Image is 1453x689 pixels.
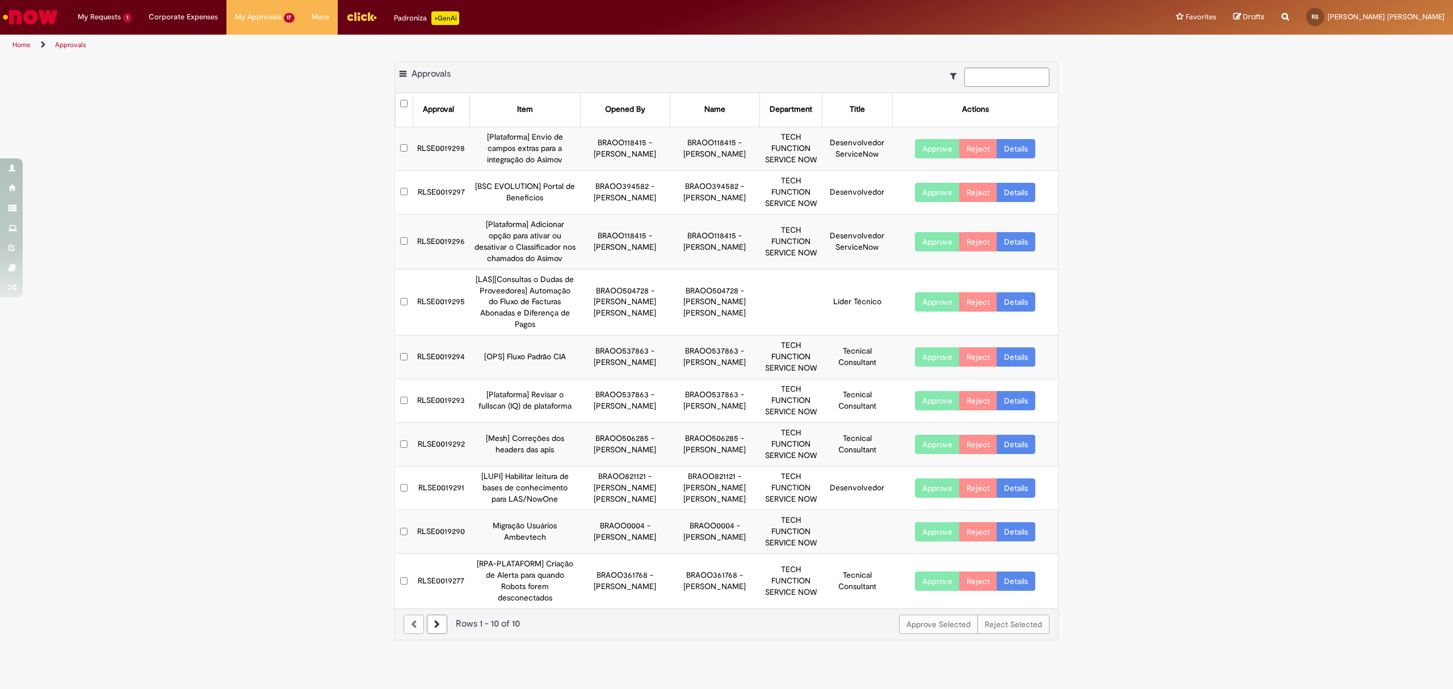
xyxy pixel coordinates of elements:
td: RLSE0019295 [413,269,469,335]
div: Name [704,104,725,115]
td: TECH FUNCTION SERVICE NOW [759,510,822,554]
td: BRAOO118415 - [PERSON_NAME] [580,127,670,170]
a: Details [997,232,1035,251]
button: Approve [915,139,960,158]
td: BRAOO361768 - [PERSON_NAME] [670,554,759,608]
td: BRAOO821121 - [PERSON_NAME] [PERSON_NAME] [670,467,759,510]
button: Reject [959,183,997,202]
td: BRAOO537863 - [PERSON_NAME] [670,379,759,423]
td: BRAOO504728 - [PERSON_NAME] [PERSON_NAME] [670,269,759,335]
button: Reject [959,292,997,312]
td: [LAS][Consultas o Dudas de Proveedores] Automação do Fluxo de Facturas Abonadas e Diferença de Pagos [469,269,580,335]
td: Tecnical Consultant [822,423,893,467]
button: Approve [915,435,960,454]
td: Tecnical Consultant [822,335,893,379]
button: Reject [959,478,997,498]
td: [OPS] Fluxo Padrão CIA [469,335,580,379]
td: RLSE0019291 [413,467,469,510]
span: My Approvals [235,11,282,23]
img: ServiceNow [1,6,60,28]
span: Drafts [1243,11,1265,22]
div: Rows 1 - 10 of 10 [404,617,1049,631]
td: TECH FUNCTION SERVICE NOW [759,379,822,423]
td: BRAOO537863 - [PERSON_NAME] [670,335,759,379]
a: Drafts [1233,12,1265,23]
a: Details [997,572,1035,591]
td: [Plataforma] Envio de campos extras para a integração do Asimov [469,127,580,170]
a: Details [997,435,1035,454]
div: Title [850,104,865,115]
div: Actions [962,104,989,115]
td: [LUPI] Habilitar leitura de bases de conhecimento para LAS/NowOne [469,467,580,510]
button: Reject [959,139,997,158]
button: Reject [959,232,997,251]
span: Corporate Expenses [149,11,218,23]
a: Details [997,522,1035,541]
span: My Requests [78,11,121,23]
a: Details [997,478,1035,498]
td: BRAOO394582 - [PERSON_NAME] [580,170,670,214]
a: Details [997,183,1035,202]
td: Desenvolvedor ServiceNow [822,214,893,269]
td: [BSC EVOLUTION] Portal de Beneficios [469,170,580,214]
button: Approve [915,391,960,410]
div: Approval [423,104,454,115]
i: Show filters for: Suas Solicitações [950,72,962,80]
td: BRAOO506285 - [PERSON_NAME] [670,423,759,467]
td: TECH FUNCTION SERVICE NOW [759,127,822,170]
td: BRAOO0004 - [PERSON_NAME] [580,510,670,554]
button: Reject [959,435,997,454]
td: BRAOO118415 - [PERSON_NAME] [670,214,759,269]
td: TECH FUNCTION SERVICE NOW [759,423,822,467]
td: RLSE0019292 [413,423,469,467]
td: TECH FUNCTION SERVICE NOW [759,467,822,510]
div: Padroniza [394,11,459,25]
td: [Mesh] Correções dos headers das apis [469,423,580,467]
td: Desenvolvedor [822,170,893,214]
td: Desenvolvedor [822,467,893,510]
td: TECH FUNCTION SERVICE NOW [759,335,822,379]
td: RLSE0019290 [413,510,469,554]
button: Approve [915,522,960,541]
td: BRAOO394582 - [PERSON_NAME] [670,170,759,214]
td: TECH FUNCTION SERVICE NOW [759,170,822,214]
button: Reject [959,391,997,410]
ul: Page breadcrumbs [9,35,960,56]
td: TECH FUNCTION SERVICE NOW [759,554,822,608]
img: click_logo_yellow_360x200.png [346,8,377,25]
button: Approve [915,478,960,498]
td: BRAOO537863 - [PERSON_NAME] [580,335,670,379]
td: BRAOO0004 - [PERSON_NAME] [670,510,759,554]
td: RLSE0019293 [413,379,469,423]
td: TECH FUNCTION SERVICE NOW [759,214,822,269]
a: Approvals [55,40,86,49]
td: Desenvolvedor ServiceNow [822,127,893,170]
td: RLSE0019277 [413,554,469,608]
button: Approve [915,347,960,367]
td: BRAOO506285 - [PERSON_NAME] [580,423,670,467]
td: [RPA-PLATAFORM] Criação de Alerta para quando Robots forem desconectados [469,554,580,608]
td: Tecnical Consultant [822,379,893,423]
button: Approve [915,232,960,251]
td: BRAOO118415 - [PERSON_NAME] [670,127,759,170]
td: [Plataforma] Revisar o fullscan (IQ) de plataforma [469,379,580,423]
td: BRAOO361768 - [PERSON_NAME] [580,554,670,608]
td: BRAOO821121 - [PERSON_NAME] [PERSON_NAME] [580,467,670,510]
a: Details [997,391,1035,410]
button: Approve [915,183,960,202]
td: RLSE0019298 [413,127,469,170]
td: Migração Usuários Ambevtech [469,510,580,554]
button: Approve [915,572,960,591]
td: Líder Técnico [822,269,893,335]
td: RLSE0019297 [413,170,469,214]
td: RLSE0019294 [413,335,469,379]
a: Home [12,40,31,49]
span: Favorites [1186,11,1216,23]
span: Approvals [411,68,451,79]
a: Details [997,292,1035,312]
div: Department [770,104,812,115]
td: BRAOO504728 - [PERSON_NAME] [PERSON_NAME] [580,269,670,335]
button: Approve [915,292,960,312]
td: BRAOO537863 - [PERSON_NAME] [580,379,670,423]
td: BRAOO118415 - [PERSON_NAME] [580,214,670,269]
